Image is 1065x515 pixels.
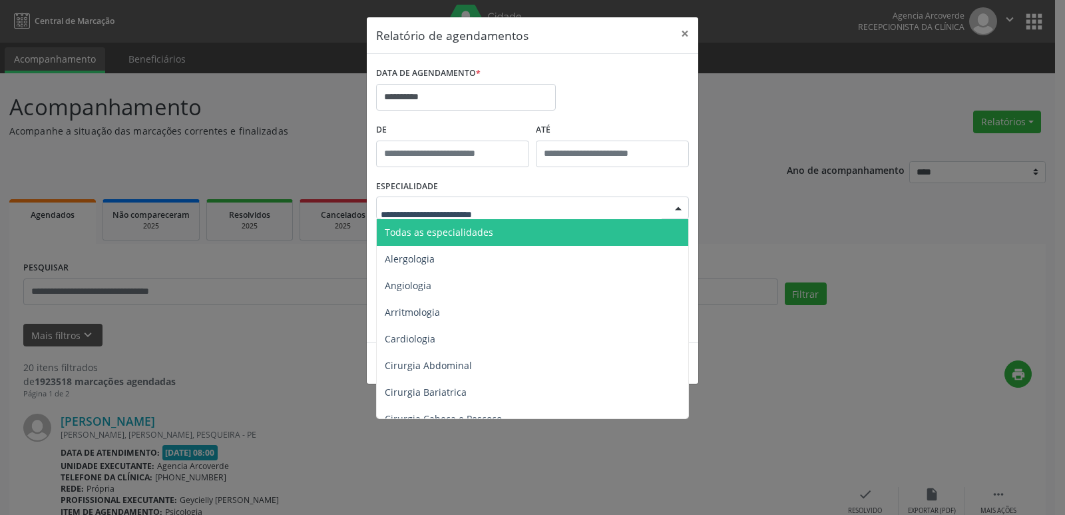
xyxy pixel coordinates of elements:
[672,17,698,50] button: Close
[536,120,689,141] label: ATÉ
[385,306,440,318] span: Arritmologia
[385,226,493,239] span: Todas as especialidades
[376,177,438,197] label: ESPECIALIDADE
[376,27,529,44] h5: Relatório de agendamentos
[385,279,431,292] span: Angiologia
[385,253,435,265] span: Alergologia
[376,120,529,141] label: De
[385,359,472,372] span: Cirurgia Abdominal
[385,412,502,425] span: Cirurgia Cabeça e Pescoço
[376,63,481,84] label: DATA DE AGENDAMENTO
[385,386,467,398] span: Cirurgia Bariatrica
[385,332,435,345] span: Cardiologia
